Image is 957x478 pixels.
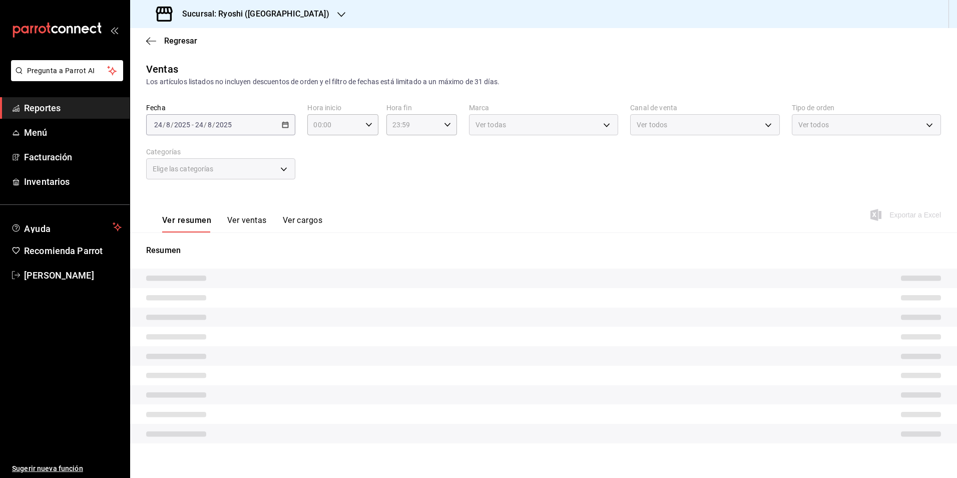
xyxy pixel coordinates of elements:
span: - [192,121,194,129]
button: open_drawer_menu [110,26,118,34]
span: Sugerir nueva función [12,463,122,474]
span: Ayuda [24,221,109,233]
button: Ver ventas [227,215,267,232]
span: / [212,121,215,129]
label: Hora inicio [307,104,378,111]
p: Resumen [146,245,941,257]
span: Elige las categorías [153,164,214,174]
input: ---- [174,121,191,129]
span: / [163,121,166,129]
label: Marca [469,104,618,111]
span: Ver todas [475,120,506,130]
span: Reportes [24,101,122,115]
button: Ver resumen [162,215,211,232]
input: -- [154,121,163,129]
h3: Sucursal: Ryoshi ([GEOGRAPHIC_DATA]) [174,8,329,20]
label: Tipo de orden [792,104,941,111]
input: -- [195,121,204,129]
input: ---- [215,121,232,129]
span: / [171,121,174,129]
label: Categorías [146,148,295,155]
label: Canal de venta [630,104,779,111]
span: Recomienda Parrot [24,244,122,258]
div: Los artículos listados no incluyen descuentos de orden y el filtro de fechas está limitado a un m... [146,77,941,87]
button: Ver cargos [283,215,323,232]
div: navigation tabs [162,215,322,232]
label: Hora fin [386,104,457,111]
span: Inventarios [24,175,122,188]
input: -- [166,121,171,129]
a: Pregunta a Parrot AI [7,73,123,83]
span: / [204,121,207,129]
input: -- [207,121,212,129]
span: Pregunta a Parrot AI [27,66,108,76]
span: Menú [24,126,122,139]
span: [PERSON_NAME] [24,269,122,282]
span: Ver todos [798,120,829,130]
label: Fecha [146,104,295,111]
span: Facturación [24,150,122,164]
button: Regresar [146,36,197,46]
span: Regresar [164,36,197,46]
button: Pregunta a Parrot AI [11,60,123,81]
div: Ventas [146,62,178,77]
span: Ver todos [637,120,667,130]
